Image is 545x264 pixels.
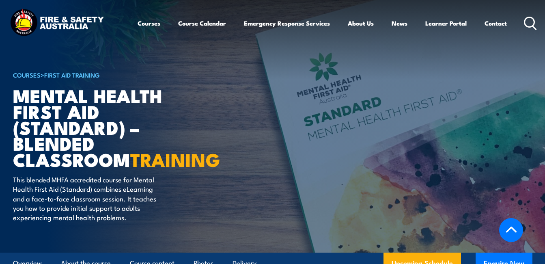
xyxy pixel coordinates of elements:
strong: TRAINING [130,145,220,173]
h1: Mental Health First Aid (Standard) – Blended Classroom [13,87,213,167]
a: Contact [485,13,507,33]
a: About Us [348,13,374,33]
h6: > [13,70,213,80]
a: Emergency Response Services [244,13,330,33]
a: Course Calendar [178,13,226,33]
a: COURSES [13,70,41,79]
a: News [392,13,407,33]
a: Courses [138,13,160,33]
p: This blended MHFA accredited course for Mental Health First Aid (Standard) combines eLearning and... [13,175,161,222]
a: First Aid Training [44,70,100,79]
a: Learner Portal [425,13,467,33]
